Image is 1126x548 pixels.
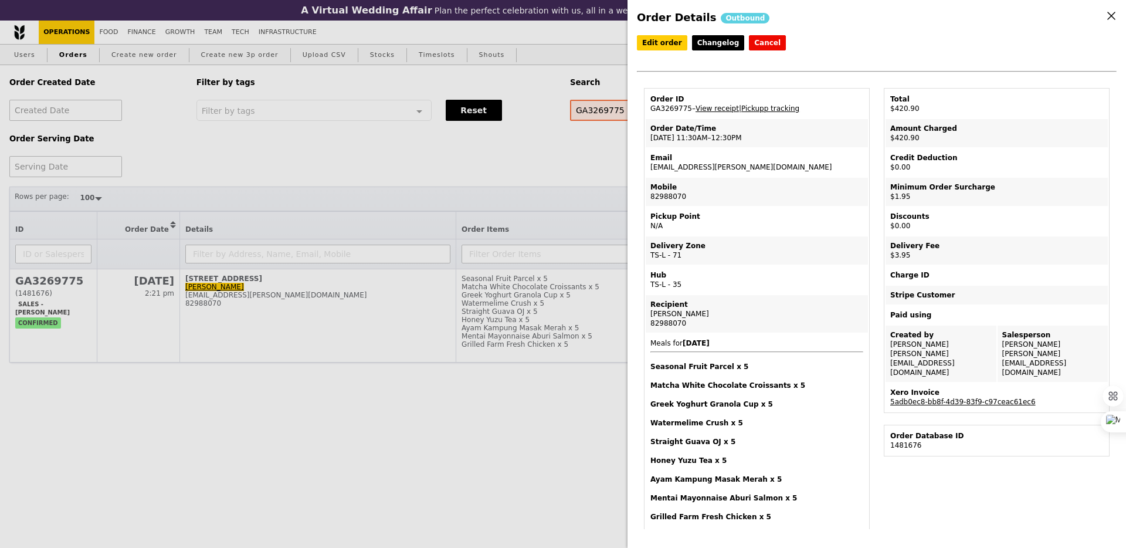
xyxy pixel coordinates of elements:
div: Order Date/Time [650,124,863,133]
td: $3.95 [886,236,1108,265]
a: View receipt [696,104,739,113]
a: Edit order [637,35,687,50]
div: Outbound [721,13,769,23]
div: Hub [650,270,863,280]
div: Stripe Customer [890,290,1103,300]
td: $0.00 [886,207,1108,235]
div: Credit Deduction [890,153,1103,163]
span: Order Details [637,11,716,23]
div: Amount Charged [890,124,1103,133]
h4: Watermelime Crush x 5 [650,418,863,428]
div: Total [890,94,1103,104]
div: Created by [890,330,992,340]
div: Charge ID [890,270,1103,280]
h4: Seasonal Fruit Parcel x 5 [650,362,863,371]
td: TS-L - 35 [646,266,868,294]
td: N/A [646,207,868,235]
td: TS-L - 71 [646,236,868,265]
td: [EMAIL_ADDRESS][PERSON_NAME][DOMAIN_NAME] [646,148,868,177]
span: | [739,104,799,113]
button: Cancel [749,35,786,50]
b: [DATE] [683,339,710,347]
div: Pickup Point [650,212,863,221]
h4: Honey Yuzu Tea x 5 [650,456,863,465]
h4: Grilled Farm Fresh Chicken x 5 [650,512,863,522]
a: Pickupp tracking [741,104,799,113]
td: [PERSON_NAME] [PERSON_NAME][EMAIL_ADDRESS][DOMAIN_NAME] [886,326,996,382]
div: Order ID [650,94,863,104]
td: GA3269775 [646,90,868,118]
td: 82988070 [646,178,868,206]
td: $1.95 [886,178,1108,206]
div: [PERSON_NAME] [650,309,863,319]
td: $0.00 [886,148,1108,177]
div: Paid using [890,310,1103,320]
h4: Mentai Mayonnaise Aburi Salmon x 5 [650,493,863,503]
a: Changelog [692,35,745,50]
h4: Straight Guava OJ x 5 [650,437,863,446]
td: $420.90 [886,90,1108,118]
div: Xero Invoice [890,388,1103,397]
h4: Ayam Kampung Masak Merah x 5 [650,475,863,484]
div: 82988070 [650,319,863,328]
td: $420.90 [886,119,1108,147]
div: Salesperson [1002,330,1104,340]
div: Delivery Fee [890,241,1103,251]
h4: Greek Yoghurt Granola Cup x 5 [650,400,863,409]
div: Order Database ID [890,431,1103,441]
div: Recipient [650,300,863,309]
td: 1481676 [886,427,1108,455]
span: – [692,104,696,113]
div: Mobile [650,182,863,192]
span: Meals for [650,339,863,522]
a: 5adb0ec8-bb8f-4d39-83f9-c97ceac61ec6 [890,398,1036,406]
div: Email [650,153,863,163]
td: [PERSON_NAME] [PERSON_NAME][EMAIL_ADDRESS][DOMAIN_NAME] [998,326,1108,382]
td: [DATE] 11:30AM–12:30PM [646,119,868,147]
h4: Matcha White Chocolate Croissants x 5 [650,381,863,390]
div: Delivery Zone [650,241,863,251]
div: Discounts [890,212,1103,221]
div: Minimum Order Surcharge [890,182,1103,192]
